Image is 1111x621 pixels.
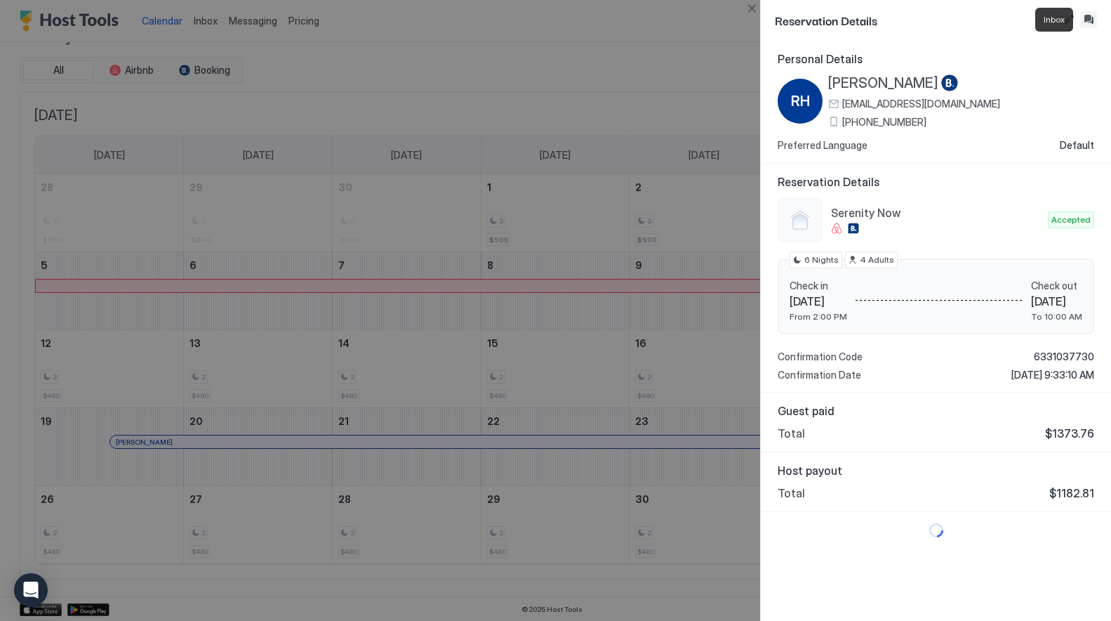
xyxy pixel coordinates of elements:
span: Inbox [1044,13,1065,26]
span: Host payout [778,464,1094,478]
span: [DATE] [790,294,847,308]
div: loading [775,523,1097,537]
span: Total [778,426,805,440]
span: [DATE] 9:33:10 AM [1011,369,1094,381]
span: Preferred Language [778,139,867,152]
span: Total [778,486,805,500]
span: Check in [790,280,847,292]
span: 6331037730 [1034,351,1094,363]
div: Open Intercom Messenger [14,573,48,607]
span: $1373.76 [1045,426,1094,440]
span: [PERSON_NAME] [828,74,938,92]
span: Accepted [1051,214,1091,226]
span: Guest paid [778,404,1094,418]
span: [DATE] [1031,294,1082,308]
span: Confirmation Code [778,351,863,363]
span: RH [791,91,810,112]
span: Personal Details [778,52,1094,66]
span: From 2:00 PM [790,311,847,322]
span: Check out [1031,280,1082,292]
button: Inbox [1080,11,1097,28]
span: Serenity Now [831,206,1042,220]
span: Default [1060,139,1094,152]
span: [EMAIL_ADDRESS][DOMAIN_NAME] [842,98,1000,110]
span: Reservation Details [778,175,1094,189]
span: 4 Adults [860,254,894,266]
span: To 10:00 AM [1031,311,1082,322]
span: Confirmation Date [778,369,861,381]
span: Reservation Details [775,11,1058,29]
span: [PHONE_NUMBER] [842,116,926,129]
span: 6 Nights [804,254,839,266]
span: $1182.81 [1049,486,1094,500]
